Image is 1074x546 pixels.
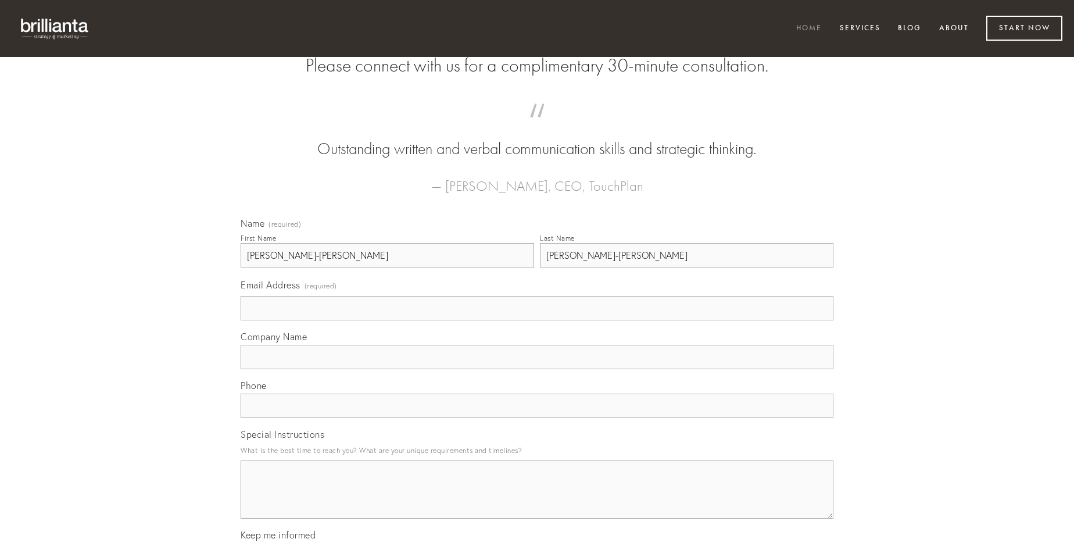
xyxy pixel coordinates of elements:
[241,380,267,391] span: Phone
[241,217,264,229] span: Name
[986,16,1062,41] a: Start Now
[259,115,815,138] span: “
[268,221,301,228] span: (required)
[305,278,337,294] span: (required)
[241,429,324,440] span: Special Instructions
[241,279,300,291] span: Email Address
[832,19,888,38] a: Services
[932,19,976,38] a: About
[241,529,316,541] span: Keep me informed
[540,234,575,242] div: Last Name
[241,442,833,458] p: What is the best time to reach you? What are your unique requirements and timelines?
[241,55,833,77] h2: Please connect with us for a complimentary 30-minute consultation.
[241,331,307,342] span: Company Name
[789,19,829,38] a: Home
[12,12,99,45] img: brillianta - research, strategy, marketing
[259,115,815,160] blockquote: Outstanding written and verbal communication skills and strategic thinking.
[241,234,276,242] div: First Name
[259,160,815,198] figcaption: — [PERSON_NAME], CEO, TouchPlan
[890,19,929,38] a: Blog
